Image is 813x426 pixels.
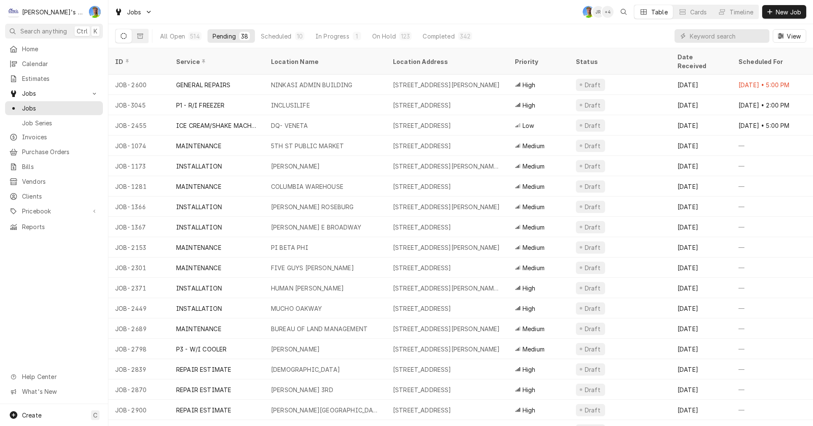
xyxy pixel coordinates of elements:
div: [PERSON_NAME] E BROADWAY [271,223,361,232]
div: [DATE] [671,95,732,115]
div: MAINTENANCE [176,263,221,272]
div: [DATE] [671,257,732,278]
span: Medium [523,162,545,171]
div: Draft [583,202,602,211]
div: ICE CREAM/SHAKE MACHINE REPAIR [176,121,257,130]
div: JOB-1367 [108,217,169,237]
div: 1 [354,32,359,41]
div: 514 [190,32,199,41]
div: P1 - R/I FREEZER [176,101,225,110]
a: Go to What's New [5,385,103,398]
span: Low [523,121,534,130]
div: + 4 [602,6,614,18]
div: [PERSON_NAME] ROSEBURG [271,202,354,211]
div: Draft [583,182,602,191]
div: [PERSON_NAME][GEOGRAPHIC_DATA] [271,406,379,415]
div: JOB-2449 [108,298,169,318]
div: [STREET_ADDRESS] [393,101,451,110]
a: Go to Pricebook [5,204,103,218]
a: Job Series [5,116,103,130]
a: Estimates [5,72,103,86]
span: Medium [523,345,545,354]
div: REPAIR ESTIMATE [176,365,231,374]
div: COLUMBIA WAREHOUSE [271,182,343,191]
div: INSTALLATION [176,162,222,171]
div: Draft [583,243,602,252]
div: Timeline [730,8,753,17]
span: Help Center [22,372,98,381]
div: [DATE] [671,196,732,217]
a: Reports [5,220,103,234]
div: [STREET_ADDRESS] [393,365,451,374]
div: [STREET_ADDRESS] [393,385,451,394]
div: [DATE] [671,156,732,176]
span: Clients [22,192,99,201]
div: [PERSON_NAME]'s Refrigeration [22,8,84,17]
div: Location Address [393,57,500,66]
div: MAINTENANCE [176,243,221,252]
div: Date Received [677,53,723,70]
div: [DATE] [671,298,732,318]
div: GA [583,6,595,18]
div: Scheduled [261,32,291,41]
div: JOB-2301 [108,257,169,278]
div: [PERSON_NAME] [271,345,320,354]
span: High [523,406,536,415]
a: Go to Jobs [5,86,103,100]
div: Service [176,57,256,66]
div: DQ- VENETA [271,121,308,130]
a: Calendar [5,57,103,71]
div: [STREET_ADDRESS] [393,304,451,313]
span: Pricebook [22,207,86,216]
div: Jeff Rue's Avatar [592,6,604,18]
div: Draft [583,284,602,293]
div: Table [651,8,668,17]
span: Bills [22,162,99,171]
span: C [93,411,97,420]
div: Greg Austin's Avatar [583,6,595,18]
div: JOB-2839 [108,359,169,379]
div: [STREET_ADDRESS][PERSON_NAME] [393,243,500,252]
div: HUMAN [PERSON_NAME] [271,284,344,293]
span: Calendar [22,59,99,68]
a: Clients [5,189,103,203]
span: Search anything [20,27,67,36]
div: Draft [583,345,602,354]
div: BUREAU OF LAND MANAGEMENT [271,324,368,333]
div: [DATE] [671,379,732,400]
div: GA [89,6,101,18]
button: Search anythingCtrlK [5,24,103,39]
div: [PERSON_NAME] 3RD [271,385,333,394]
div: Draft [583,162,602,171]
a: Invoices [5,130,103,144]
div: PI BETA PHI [271,243,308,252]
button: Open search [617,5,630,19]
span: High [523,385,536,394]
div: JOB-2455 [108,115,169,136]
span: View [785,32,802,41]
div: Draft [583,121,602,130]
span: High [523,365,536,374]
div: INSTALLATION [176,284,222,293]
span: Medium [523,202,545,211]
span: Jobs [127,8,141,17]
span: Medium [523,243,545,252]
div: JOB-2600 [108,75,169,95]
span: Medium [523,263,545,272]
div: JOB-1074 [108,136,169,156]
div: JR [592,6,604,18]
a: Purchase Orders [5,145,103,159]
input: Keyword search [690,29,765,43]
div: [PERSON_NAME] [271,162,320,171]
div: In Progress [315,32,349,41]
div: GENERAL REPAIRS [176,80,230,89]
div: [DATE] [671,318,732,339]
div: [STREET_ADDRESS] [393,263,451,272]
div: 10 [297,32,303,41]
div: FIVE GUYS [PERSON_NAME] [271,263,354,272]
span: High [523,284,536,293]
div: ID [115,57,161,66]
div: [STREET_ADDRESS][PERSON_NAME] [393,202,500,211]
div: Pending [213,32,236,41]
div: [STREET_ADDRESS] [393,121,451,130]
